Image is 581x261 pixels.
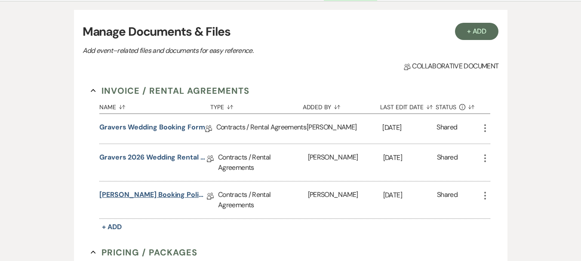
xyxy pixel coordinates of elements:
div: [PERSON_NAME] [308,144,383,181]
p: [DATE] [383,152,437,163]
button: + Add [99,221,124,233]
button: Name [99,97,210,114]
span: Status [436,104,456,110]
a: [PERSON_NAME] Booking Policy [99,190,207,203]
button: Status [436,97,480,114]
span: + Add [102,222,122,231]
div: [PERSON_NAME] [308,181,383,218]
button: Last Edit Date [380,97,436,114]
a: Gravers 2026 Wedding Rental Agreement [99,152,207,166]
p: Add event–related files and documents for easy reference. [83,45,384,56]
div: Contracts / Rental Agreements [216,114,307,144]
button: Invoice / Rental Agreements [91,84,249,97]
div: Shared [437,122,457,135]
div: Contracts / Rental Agreements [218,181,308,218]
div: Contracts / Rental Agreements [218,144,308,181]
button: Added By [303,97,380,114]
button: Pricing / Packages [91,246,197,259]
p: [DATE] [383,190,437,201]
p: [DATE] [382,122,437,133]
button: + Add [455,23,499,40]
div: Shared [437,152,458,173]
h3: Manage Documents & Files [83,23,499,41]
div: Shared [437,190,458,210]
div: [PERSON_NAME] [307,114,382,144]
a: Gravers Wedding Booking Form [99,122,205,135]
span: Collaborative document [404,61,498,71]
button: Type [210,97,303,114]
